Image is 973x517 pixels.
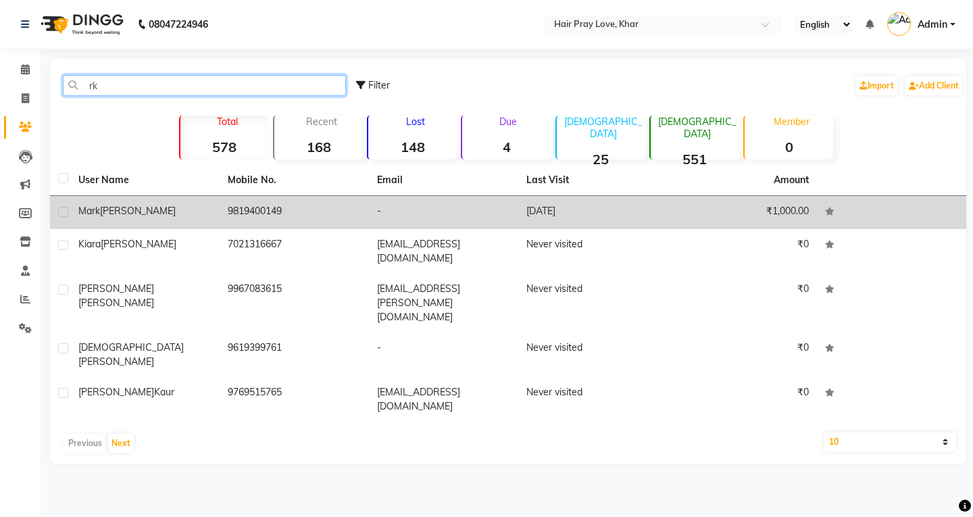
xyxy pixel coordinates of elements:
span: [PERSON_NAME] [101,238,176,250]
td: 7021316667 [220,229,369,274]
p: [DEMOGRAPHIC_DATA] [562,116,645,140]
td: ₹0 [668,229,817,274]
th: Email [369,165,518,196]
td: [EMAIL_ADDRESS][PERSON_NAME][DOMAIN_NAME] [369,274,518,333]
td: 9819400149 [220,196,369,229]
strong: 25 [557,151,645,168]
span: Kaur [154,386,174,398]
span: Kiara [78,238,101,250]
span: [DEMOGRAPHIC_DATA] [78,341,184,353]
td: 9619399761 [220,333,369,377]
strong: 551 [651,151,739,168]
span: [PERSON_NAME] [78,355,154,368]
strong: 4 [462,139,551,155]
p: Recent [280,116,363,128]
p: [DEMOGRAPHIC_DATA] [656,116,739,140]
strong: 578 [180,139,269,155]
th: Mobile No. [220,165,369,196]
a: Add Client [905,76,962,95]
td: - [369,196,518,229]
input: Search by Name/Mobile/Email/Code [63,75,346,96]
p: Lost [374,116,457,128]
img: logo [34,5,127,43]
td: [DATE] [518,196,668,229]
th: Last Visit [518,165,668,196]
td: ₹0 [668,333,817,377]
td: [EMAIL_ADDRESS][DOMAIN_NAME] [369,229,518,274]
a: Import [856,76,897,95]
td: Never visited [518,229,668,274]
td: 9967083615 [220,274,369,333]
th: Amount [766,165,817,195]
span: [PERSON_NAME] [100,205,176,217]
span: [PERSON_NAME] [78,297,154,309]
td: 9769515765 [220,377,369,422]
td: Never visited [518,274,668,333]
td: Never visited [518,333,668,377]
td: [EMAIL_ADDRESS][DOMAIN_NAME] [369,377,518,422]
td: ₹0 [668,274,817,333]
strong: 148 [368,139,457,155]
p: Due [465,116,551,128]
td: ₹0 [668,377,817,422]
td: ₹1,000.00 [668,196,817,229]
span: Admin [918,18,947,32]
strong: 0 [745,139,833,155]
p: Total [186,116,269,128]
th: User Name [70,165,220,196]
strong: 168 [274,139,363,155]
td: - [369,333,518,377]
span: Filter [368,79,390,91]
p: Member [750,116,833,128]
img: Admin [887,12,911,36]
button: Next [108,434,134,453]
span: [PERSON_NAME] [78,282,154,295]
span: [PERSON_NAME] [78,386,154,398]
td: Never visited [518,377,668,422]
b: 08047224946 [149,5,208,43]
span: mark [78,205,100,217]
